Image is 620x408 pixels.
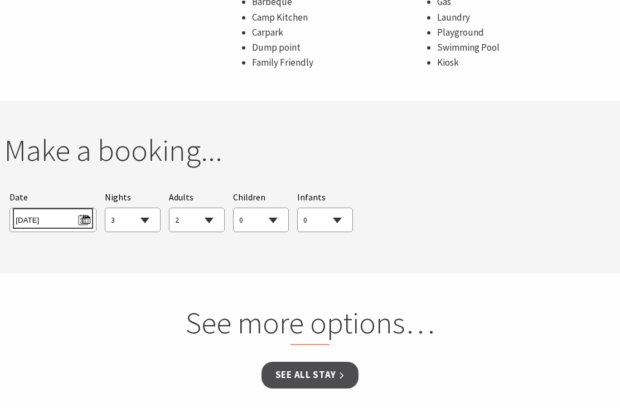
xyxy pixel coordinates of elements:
[252,10,427,25] li: Camp Kitchen
[9,190,96,232] div: Please choose your desired arrival date
[252,55,427,70] li: Family Friendly
[252,40,427,55] li: Dump point
[261,362,359,388] a: See all Stay
[252,25,427,40] li: Carpark
[437,25,612,40] li: Playground
[16,211,90,226] span: [DATE]
[105,190,161,232] div: Choose a number of nights
[169,191,193,203] span: Adults
[233,191,265,203] span: Children
[297,191,326,203] span: Infants
[4,131,616,169] h2: Make a booking...
[114,304,506,346] h2: See more options…
[437,55,612,70] li: Kiosk
[437,40,612,55] li: Swimming Pool
[105,190,131,205] span: Nights
[9,191,28,203] span: Date
[437,10,612,25] li: Laundry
